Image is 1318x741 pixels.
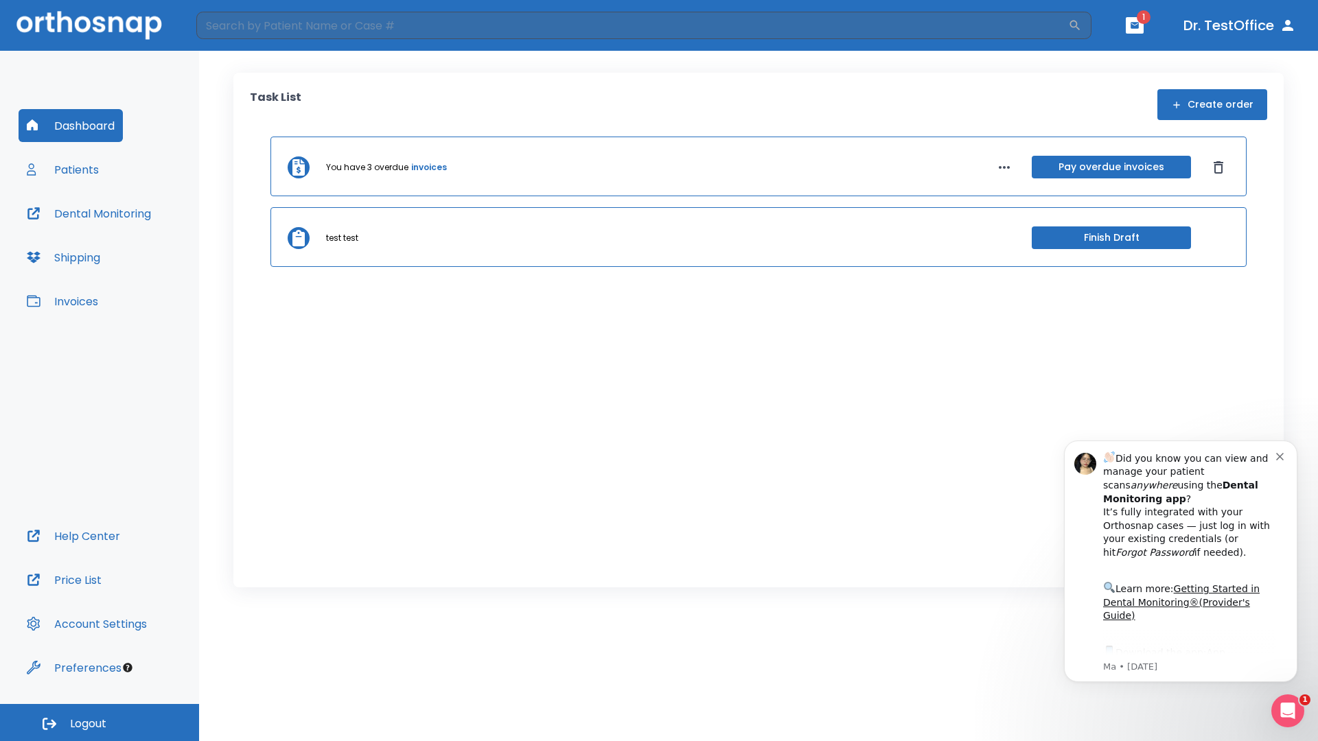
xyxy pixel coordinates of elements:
[19,563,110,596] button: Price List
[122,661,134,674] div: Tooltip anchor
[70,716,106,731] span: Logout
[1043,420,1318,704] iframe: Intercom notifications message
[1178,13,1302,38] button: Dr. TestOffice
[19,197,159,230] button: Dental Monitoring
[1299,694,1310,705] span: 1
[19,241,108,274] button: Shipping
[60,227,182,252] a: App Store
[19,285,106,318] button: Invoices
[19,519,128,552] button: Help Center
[1137,10,1151,24] span: 1
[19,651,130,684] button: Preferences
[19,153,107,186] button: Patients
[1032,226,1191,249] button: Finish Draft
[16,11,162,39] img: Orthosnap
[233,30,244,40] button: Dismiss notification
[60,224,233,294] div: Download the app: | ​ Let us know if you need help getting started!
[326,232,358,244] p: test test
[1032,156,1191,178] button: Pay overdue invoices
[196,12,1068,39] input: Search by Patient Name or Case #
[250,89,301,120] p: Task List
[326,161,408,174] p: You have 3 overdue
[1207,156,1229,178] button: Dismiss
[411,161,447,174] a: invoices
[19,607,155,640] button: Account Settings
[1157,89,1267,120] button: Create order
[1271,694,1304,727] iframe: Intercom live chat
[60,241,233,253] p: Message from Ma, sent 2w ago
[19,109,123,142] button: Dashboard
